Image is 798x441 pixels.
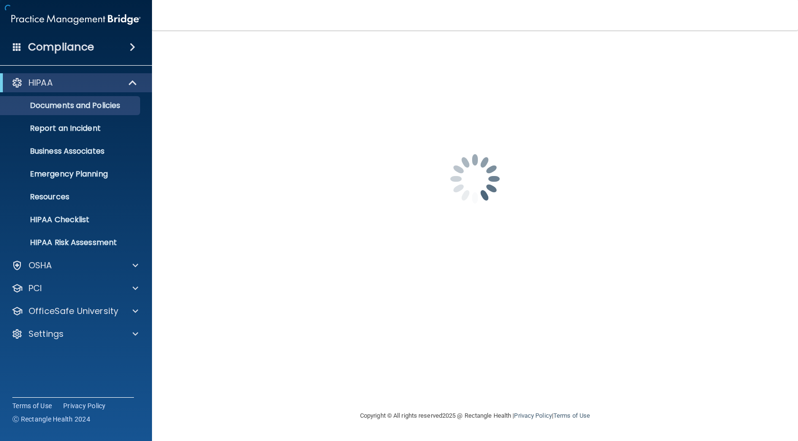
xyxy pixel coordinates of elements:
[553,412,590,419] a: Terms of Use
[11,305,138,317] a: OfficeSafe University
[6,101,136,110] p: Documents and Policies
[6,124,136,133] p: Report an Incident
[28,328,64,340] p: Settings
[302,401,648,431] div: Copyright © All rights reserved 2025 @ Rectangle Health | |
[6,215,136,225] p: HIPAA Checklist
[12,401,52,411] a: Terms of Use
[11,77,138,88] a: HIPAA
[11,283,138,294] a: PCI
[6,169,136,179] p: Emergency Planning
[6,147,136,156] p: Business Associates
[11,328,138,340] a: Settings
[28,260,52,271] p: OSHA
[514,412,551,419] a: Privacy Policy
[427,131,522,226] img: spinner.e123f6fc.gif
[63,401,106,411] a: Privacy Policy
[11,10,141,29] img: PMB logo
[28,40,94,54] h4: Compliance
[6,192,136,202] p: Resources
[28,77,53,88] p: HIPAA
[6,238,136,247] p: HIPAA Risk Assessment
[12,414,90,424] span: Ⓒ Rectangle Health 2024
[11,260,138,271] a: OSHA
[28,305,118,317] p: OfficeSafe University
[28,283,42,294] p: PCI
